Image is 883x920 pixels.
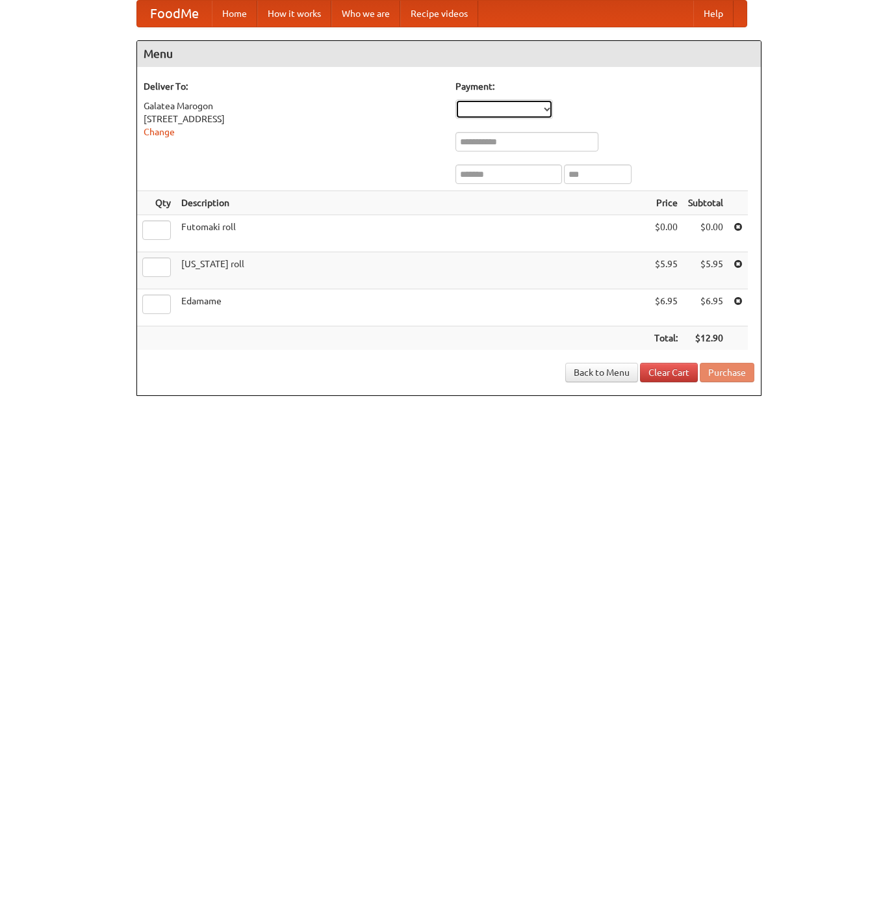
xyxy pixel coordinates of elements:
td: [US_STATE] roll [176,252,649,289]
a: Home [212,1,257,27]
a: Change [144,127,175,137]
th: $12.90 [683,326,728,350]
td: $6.95 [683,289,728,326]
td: Futomaki roll [176,215,649,252]
a: Recipe videos [400,1,478,27]
div: Galatea Marogon [144,99,442,112]
a: Help [693,1,734,27]
th: Price [649,191,683,215]
a: Back to Menu [565,363,638,382]
h5: Deliver To: [144,80,442,93]
div: [STREET_ADDRESS] [144,112,442,125]
th: Total: [649,326,683,350]
a: How it works [257,1,331,27]
a: Clear Cart [640,363,698,382]
th: Qty [137,191,176,215]
td: $5.95 [683,252,728,289]
td: $0.00 [683,215,728,252]
td: Edamame [176,289,649,326]
th: Description [176,191,649,215]
th: Subtotal [683,191,728,215]
h4: Menu [137,41,761,67]
td: $5.95 [649,252,683,289]
a: Who we are [331,1,400,27]
h5: Payment: [455,80,754,93]
button: Purchase [700,363,754,382]
td: $0.00 [649,215,683,252]
td: $6.95 [649,289,683,326]
a: FoodMe [137,1,212,27]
